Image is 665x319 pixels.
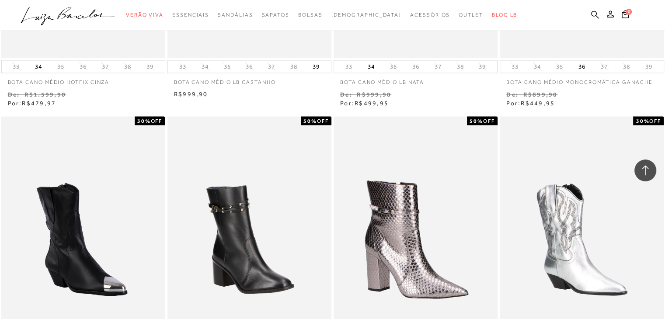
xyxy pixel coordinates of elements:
button: 33 [509,62,521,71]
button: 33 [343,62,355,71]
span: Bolsas [298,12,323,18]
button: 33 [10,62,22,71]
button: 34 [32,61,45,73]
a: Bota cano médio LB nata [334,73,498,86]
button: 36 [77,62,89,71]
a: categoryNavScreenReaderText [459,7,483,23]
span: BLOG LB [492,12,517,18]
button: 39 [476,62,488,71]
button: 39 [310,61,322,73]
span: Por: [506,100,555,107]
small: De: [8,91,20,98]
span: Sapatos [261,12,289,18]
span: R$499,95 [355,100,389,107]
small: De: [506,91,519,98]
a: noSubCategoriesText [331,7,401,23]
button: 39 [643,62,655,71]
button: 37 [99,62,111,71]
a: Bota cano médio hotfix cinza [1,73,165,86]
button: 37 [432,62,444,71]
span: OFF [150,118,162,124]
a: categoryNavScreenReaderText [126,7,164,23]
small: R$999,90 [357,91,391,98]
span: OFF [649,118,661,124]
a: categoryNavScreenReaderText [218,7,253,23]
strong: 30% [636,118,649,124]
a: categoryNavScreenReaderText [172,7,209,23]
span: OFF [317,118,329,124]
button: 34 [199,62,211,71]
span: Essenciais [172,12,209,18]
button: 34 [365,61,377,73]
span: Por: [8,100,56,107]
small: R$899,90 [523,91,557,98]
button: 0 [619,10,631,21]
button: 36 [243,62,255,71]
span: 0 [626,9,632,15]
strong: 50% [470,118,483,124]
button: 35 [221,62,233,71]
button: 35 [554,62,566,71]
span: OFF [483,118,495,124]
strong: 50% [303,118,317,124]
button: 38 [454,62,466,71]
button: 37 [265,62,278,71]
a: BOTA CANO MÉDIO MONOCROMÁTICA GANACHE [500,73,664,86]
small: De: [340,91,352,98]
button: 36 [576,61,588,73]
a: categoryNavScreenReaderText [298,7,323,23]
button: 38 [122,62,134,71]
span: R$999,90 [174,90,208,97]
small: R$1.599,90 [24,91,66,98]
button: 38 [288,62,300,71]
button: 35 [55,62,67,71]
button: 37 [598,62,610,71]
a: categoryNavScreenReaderText [261,7,289,23]
button: 34 [531,62,543,71]
a: categoryNavScreenReaderText [410,7,450,23]
span: Acessórios [410,12,450,18]
span: R$479,97 [22,100,56,107]
span: [DEMOGRAPHIC_DATA] [331,12,401,18]
span: Verão Viva [126,12,164,18]
span: Sandálias [218,12,253,18]
span: Outlet [459,12,483,18]
button: 39 [144,62,156,71]
button: 35 [387,62,400,71]
a: BOTA CANO MÉDIO LB CASTANHO [167,73,331,86]
strong: 30% [137,118,151,124]
button: 36 [410,62,422,71]
span: R$449,95 [521,100,555,107]
span: Por: [340,100,389,107]
button: 33 [177,62,189,71]
a: BLOG LB [492,7,517,23]
button: 38 [620,62,633,71]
